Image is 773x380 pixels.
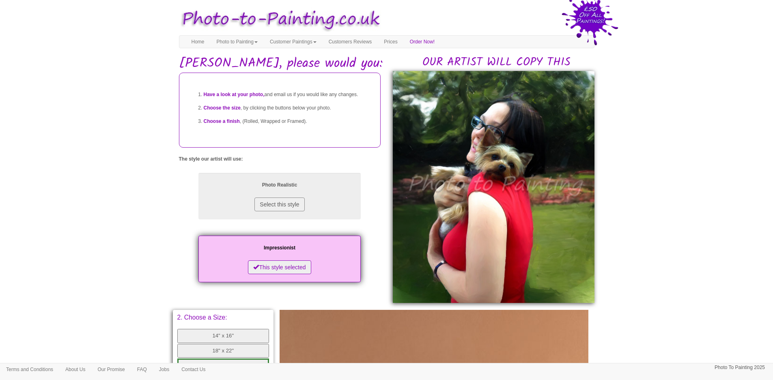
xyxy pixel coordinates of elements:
[185,36,211,48] a: Home
[254,198,304,211] button: Select this style
[177,359,269,374] button: 24" x 28"
[207,181,353,189] p: Photo Realistic
[404,36,441,48] a: Order Now!
[177,344,269,358] button: 18" x 22"
[131,363,153,376] a: FAQ
[715,363,765,372] p: Photo To Painting 2025
[177,314,269,321] p: 2. Choose a Size:
[264,36,323,48] a: Customer Paintings
[204,92,265,97] span: Have a look at your photo,
[153,363,175,376] a: Jobs
[204,105,241,111] span: Choose the size
[211,36,264,48] a: Photo to Painting
[59,363,91,376] a: About Us
[91,363,131,376] a: Our Promise
[393,71,594,303] img: Marius, please would you:
[323,36,378,48] a: Customers Reviews
[204,101,372,115] li: , by clicking the buttons below your photo.
[204,88,372,101] li: and email us if you would like any changes.
[378,36,403,48] a: Prices
[175,363,211,376] a: Contact Us
[207,244,353,252] p: Impressionist
[204,115,372,128] li: , (Rolled, Wrapped or Framed).
[204,118,240,124] span: Choose a finish
[399,56,594,69] h2: OUR ARTIST WILL COPY THIS
[179,56,594,71] h1: [PERSON_NAME], please would you:
[175,4,383,35] img: Photo to Painting
[177,329,269,343] button: 14" x 16"
[248,260,311,274] button: This style selected
[179,156,243,163] label: The style our artist will use:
